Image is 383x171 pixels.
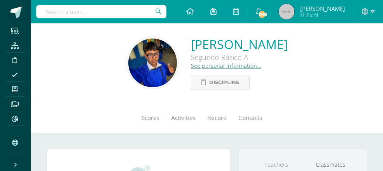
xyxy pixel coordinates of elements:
[233,102,268,134] a: Contacts
[258,10,266,19] span: 1366
[300,5,345,12] span: [PERSON_NAME]
[136,102,165,134] a: Scores
[207,114,227,122] span: Record
[209,75,240,90] span: Discipline
[238,114,262,122] span: Contacts
[191,62,261,69] a: See personal information…
[128,39,177,87] img: b7941d3dcfb6c9b779227ee07813943a.png
[142,114,159,122] span: Scores
[191,36,288,53] a: [PERSON_NAME]
[279,4,294,19] img: 45x45
[191,53,288,62] div: Segundo Básico A
[171,114,196,122] span: Activities
[36,5,166,18] input: Search a user…
[300,12,345,18] span: Mi Perfil
[165,102,201,134] a: Activities
[201,102,233,134] a: Record
[191,75,250,90] a: Discipline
